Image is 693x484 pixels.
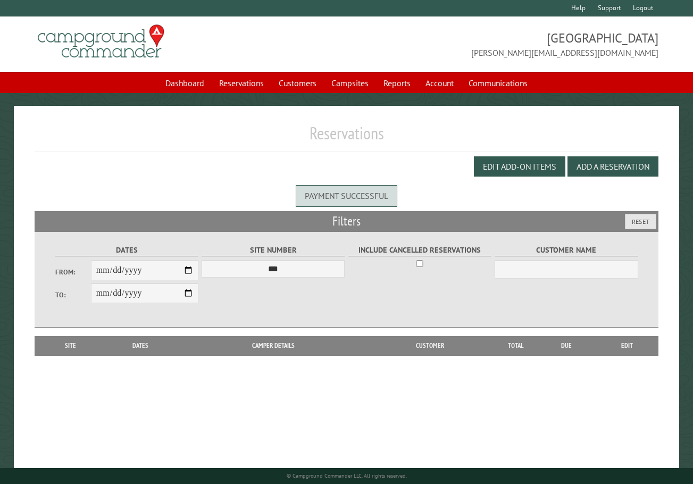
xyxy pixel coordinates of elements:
[474,156,565,177] button: Edit Add-on Items
[35,21,168,62] img: Campground Commander
[596,336,658,355] th: Edit
[495,244,638,256] label: Customer Name
[377,73,417,93] a: Reports
[419,73,460,93] a: Account
[325,73,375,93] a: Campsites
[347,29,658,59] span: [GEOGRAPHIC_DATA] [PERSON_NAME][EMAIL_ADDRESS][DOMAIN_NAME]
[462,73,534,93] a: Communications
[348,244,491,256] label: Include Cancelled Reservations
[35,123,658,152] h1: Reservations
[213,73,270,93] a: Reservations
[567,156,658,177] button: Add a Reservation
[537,336,596,355] th: Due
[40,336,101,355] th: Site
[272,73,323,93] a: Customers
[35,211,658,231] h2: Filters
[625,214,656,229] button: Reset
[287,472,407,479] small: © Campground Commander LLC. All rights reserved.
[55,267,91,277] label: From:
[366,336,495,355] th: Customer
[202,244,345,256] label: Site Number
[296,185,397,206] div: Payment successful
[159,73,211,93] a: Dashboard
[55,244,198,256] label: Dates
[495,336,537,355] th: Total
[180,336,366,355] th: Camper Details
[55,290,91,300] label: To:
[101,336,180,355] th: Dates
